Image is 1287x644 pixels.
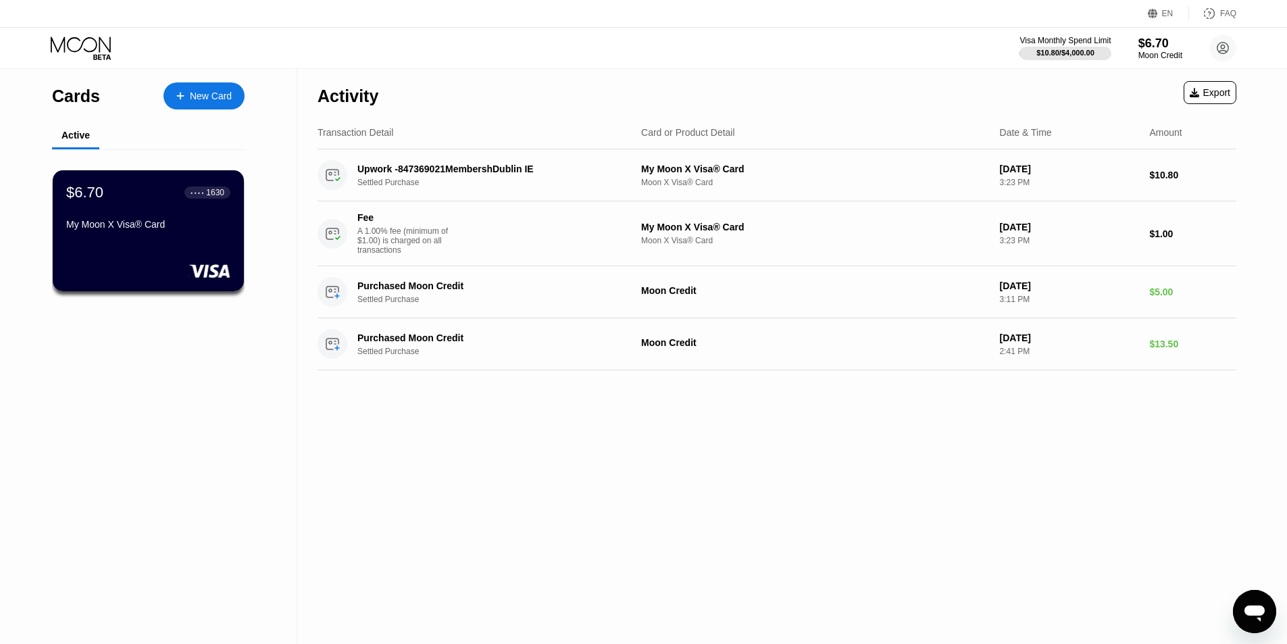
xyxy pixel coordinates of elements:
[1162,9,1174,18] div: EN
[1000,347,1139,356] div: 2:41 PM
[641,236,989,245] div: Moon X Visa® Card
[357,280,620,291] div: Purchased Moon Credit
[1220,9,1236,18] div: FAQ
[1184,81,1236,104] div: Export
[641,285,989,296] div: Moon Credit
[1149,228,1236,239] div: $1.00
[1000,127,1052,138] div: Date & Time
[641,222,989,232] div: My Moon X Visa® Card
[1138,36,1182,60] div: $6.70Moon Credit
[1138,51,1182,60] div: Moon Credit
[318,318,1236,370] div: Purchased Moon CreditSettled PurchaseMoon Credit[DATE]2:41 PM$13.50
[1019,36,1111,60] div: Visa Monthly Spend Limit$10.80/$4,000.00
[1149,170,1236,180] div: $10.80
[318,86,378,106] div: Activity
[1036,49,1094,57] div: $10.80 / $4,000.00
[357,347,639,356] div: Settled Purchase
[1000,332,1139,343] div: [DATE]
[66,184,103,201] div: $6.70
[318,266,1236,318] div: Purchased Moon CreditSettled PurchaseMoon Credit[DATE]3:11 PM$5.00
[357,178,639,187] div: Settled Purchase
[1189,7,1236,20] div: FAQ
[191,191,204,195] div: ● ● ● ●
[357,332,620,343] div: Purchased Moon Credit
[163,82,245,109] div: New Card
[1000,222,1139,232] div: [DATE]
[206,188,224,197] div: 1630
[641,127,735,138] div: Card or Product Detail
[1000,236,1139,245] div: 3:23 PM
[1233,590,1276,633] iframe: Button to launch messaging window
[1149,339,1236,349] div: $13.50
[1149,127,1182,138] div: Amount
[190,91,232,102] div: New Card
[1000,164,1139,174] div: [DATE]
[318,127,393,138] div: Transaction Detail
[357,295,639,304] div: Settled Purchase
[1000,295,1139,304] div: 3:11 PM
[53,170,244,291] div: $6.70● ● ● ●1630My Moon X Visa® Card
[66,219,230,230] div: My Moon X Visa® Card
[1000,280,1139,291] div: [DATE]
[357,164,620,174] div: Upwork -847369021MembershDublin IE
[641,337,989,348] div: Moon Credit
[1148,7,1189,20] div: EN
[61,130,90,141] div: Active
[1000,178,1139,187] div: 3:23 PM
[641,178,989,187] div: Moon X Visa® Card
[357,226,459,255] div: A 1.00% fee (minimum of $1.00) is charged on all transactions
[1019,36,1111,45] div: Visa Monthly Spend Limit
[1149,287,1236,297] div: $5.00
[1138,36,1182,51] div: $6.70
[318,201,1236,266] div: FeeA 1.00% fee (minimum of $1.00) is charged on all transactionsMy Moon X Visa® CardMoon X Visa® ...
[641,164,989,174] div: My Moon X Visa® Card
[1190,87,1230,98] div: Export
[357,212,452,223] div: Fee
[52,86,100,106] div: Cards
[318,149,1236,201] div: Upwork -847369021MembershDublin IESettled PurchaseMy Moon X Visa® CardMoon X Visa® Card[DATE]3:23...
